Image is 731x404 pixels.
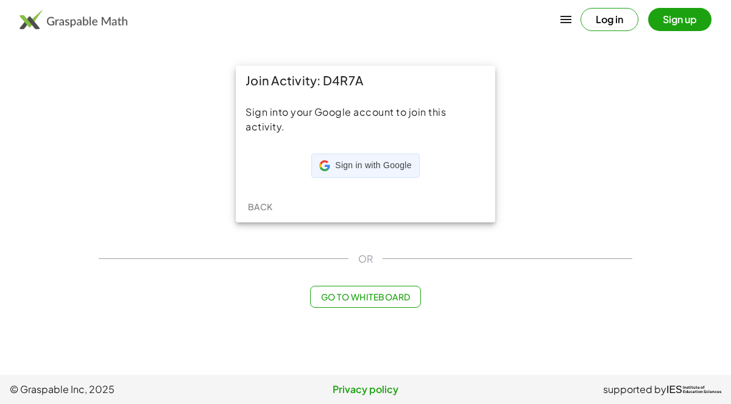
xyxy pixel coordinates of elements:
[335,160,411,172] span: Sign in with Google
[247,201,272,212] span: Back
[247,382,484,397] a: Privacy policy
[10,382,247,397] span: © Graspable Inc, 2025
[603,382,666,397] span: supported by
[245,105,486,134] div: Sign into your Google account to join this activity.
[683,386,721,394] span: Institute of Education Sciences
[310,286,420,308] button: Go to Whiteboard
[581,8,638,31] button: Log in
[320,291,410,302] span: Go to Whiteboard
[236,66,495,95] div: Join Activity: D4R7A
[648,8,712,31] button: Sign up
[241,196,280,218] button: Back
[666,382,721,397] a: IESInstitute ofEducation Sciences
[358,252,373,266] span: OR
[311,154,419,178] div: Sign in with Google
[666,384,682,395] span: IES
